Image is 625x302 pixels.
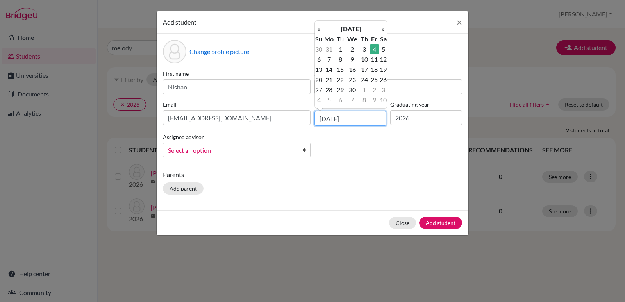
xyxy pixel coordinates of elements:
[315,54,323,64] td: 6
[450,11,468,33] button: Close
[315,64,323,75] td: 13
[389,217,416,229] button: Close
[379,85,387,95] td: 3
[315,85,323,95] td: 27
[323,85,336,95] td: 28
[336,75,345,85] td: 22
[359,44,369,54] td: 3
[370,34,379,44] th: Fr
[345,95,359,105] td: 7
[163,18,196,26] span: Add student
[323,54,336,64] td: 7
[163,182,204,195] button: Add parent
[370,85,379,95] td: 2
[163,133,204,141] label: Assigned advisor
[379,24,387,34] th: »
[359,85,369,95] td: 1
[323,64,336,75] td: 14
[345,75,359,85] td: 23
[336,64,345,75] td: 15
[379,34,387,44] th: Sa
[336,44,345,54] td: 1
[359,75,369,85] td: 24
[314,70,462,78] label: Surname
[315,34,323,44] th: Su
[345,34,359,44] th: We
[336,34,345,44] th: Tu
[370,64,379,75] td: 18
[390,100,462,109] label: Graduating year
[345,54,359,64] td: 9
[323,44,336,54] td: 31
[168,145,295,155] span: Select an option
[379,95,387,105] td: 10
[359,64,369,75] td: 17
[370,54,379,64] td: 11
[163,100,311,109] label: Email
[315,75,323,85] td: 20
[379,44,387,54] td: 5
[314,111,386,126] input: dd/mm/yyyy
[323,75,336,85] td: 21
[457,16,462,28] span: ×
[345,44,359,54] td: 2
[315,24,323,34] th: «
[336,85,345,95] td: 29
[323,95,336,105] td: 5
[315,95,323,105] td: 4
[379,64,387,75] td: 19
[336,95,345,105] td: 6
[163,40,186,63] div: Profile picture
[345,64,359,75] td: 16
[163,70,311,78] label: First name
[359,34,369,44] th: Th
[323,24,379,34] th: [DATE]
[163,170,462,179] p: Parents
[315,44,323,54] td: 30
[370,44,379,54] td: 4
[379,54,387,64] td: 12
[359,95,369,105] td: 8
[379,75,387,85] td: 26
[419,217,462,229] button: Add student
[323,34,336,44] th: Mo
[370,95,379,105] td: 9
[370,75,379,85] td: 25
[336,54,345,64] td: 8
[345,85,359,95] td: 30
[359,54,369,64] td: 10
